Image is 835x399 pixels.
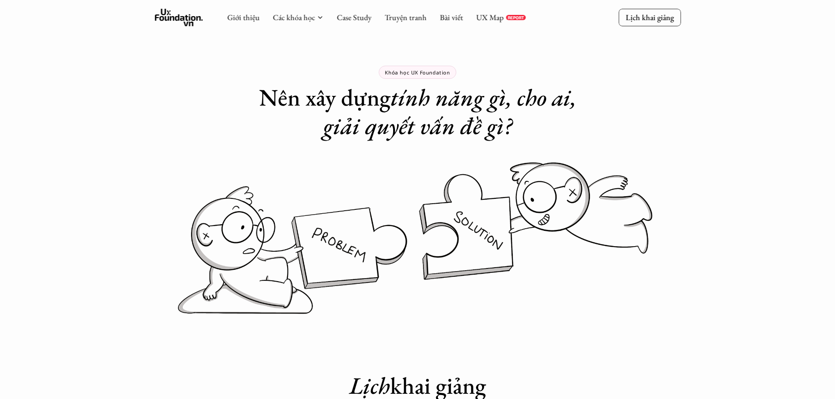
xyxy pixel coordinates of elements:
[625,12,674,22] p: Lịch khai giảng
[384,12,426,22] a: Truyện tranh
[323,82,582,141] em: tính năng gì, cho ai, giải quyết vấn đề gì?
[337,12,371,22] a: Case Study
[227,12,259,22] a: Giới thiệu
[506,15,526,20] a: REPORT
[273,12,315,22] a: Các khóa học
[242,83,593,140] h1: Nên xây dựng
[618,9,681,26] a: Lịch khai giảng
[385,69,450,75] p: Khóa học UX Foundation
[440,12,463,22] a: Bài viết
[476,12,504,22] a: UX Map
[508,15,524,20] p: REPORT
